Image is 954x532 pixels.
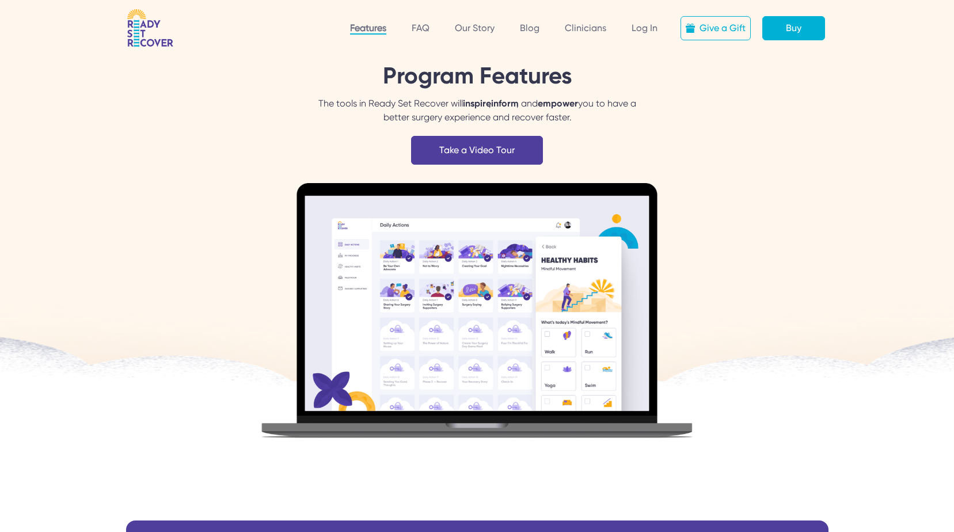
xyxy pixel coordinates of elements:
[127,9,173,47] img: RSR
[250,183,705,440] img: Macbook pro
[412,22,430,33] a: FAQ
[463,98,491,109] span: inspire
[786,21,801,35] div: Buy
[411,136,543,165] a: Take a Video Tour
[311,64,643,88] h1: Program Features
[311,97,643,124] div: The tools in Ready Set Recover will , , and you to have a better surgery experience and recover f...
[700,21,746,35] div: Give a Gift
[565,22,606,33] a: Clinicians
[681,16,751,40] a: Give a Gift
[632,22,657,33] a: Log In
[538,98,578,109] span: empower
[491,98,519,109] span: inform
[455,22,495,33] a: Our Story
[520,22,539,33] a: Blog
[350,22,386,35] a: Features
[762,16,825,40] a: Buy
